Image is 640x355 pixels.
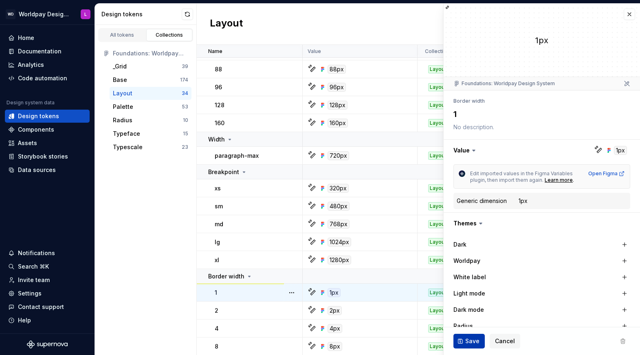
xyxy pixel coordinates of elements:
[183,117,188,123] div: 10
[101,10,182,18] div: Design tokens
[328,342,342,351] div: 8px
[215,202,223,210] p: sm
[208,272,244,280] p: Border width
[328,151,349,160] div: 720px
[328,238,351,247] div: 1024px
[113,76,127,84] div: Base
[182,63,188,70] div: 39
[215,101,224,109] p: 128
[452,107,629,121] textarea: 1
[5,300,90,313] button: Contact support
[428,65,448,73] div: Layout
[453,273,486,281] label: White label
[7,99,55,106] div: Design system data
[18,74,67,82] div: Code automation
[5,45,90,58] a: Documentation
[328,324,342,333] div: 4px
[215,152,259,160] p: paragraph-max
[5,31,90,44] a: Home
[110,73,191,86] button: Base174
[18,34,34,42] div: Home
[215,83,222,91] p: 96
[428,238,448,246] div: Layout
[428,324,448,333] div: Layout
[18,47,62,55] div: Documentation
[18,61,44,69] div: Analytics
[208,48,222,55] p: Name
[328,65,346,74] div: 88px
[5,58,90,71] a: Analytics
[5,314,90,327] button: Help
[328,220,350,229] div: 768px
[457,197,507,205] div: Generic dimension
[215,289,217,297] p: 1
[183,130,188,137] div: 15
[18,139,37,147] div: Assets
[328,184,349,193] div: 320px
[5,123,90,136] a: Components
[588,170,625,177] div: Open Figma
[428,152,448,160] div: Layout
[113,62,127,71] div: _Grid
[215,342,218,351] p: 8
[27,340,68,348] a: Supernova Logo
[18,276,50,284] div: Invite team
[328,256,351,265] div: 1280px
[453,334,485,348] button: Save
[208,168,239,176] p: Breakpoint
[428,256,448,264] div: Layout
[208,135,225,143] p: Width
[149,32,190,38] div: Collections
[453,306,484,314] label: Dark mode
[308,48,321,55] p: Value
[428,220,448,228] div: Layout
[215,324,219,333] p: 4
[215,256,219,264] p: xl
[18,166,56,174] div: Data sources
[5,150,90,163] a: Storybook stories
[453,322,473,330] label: Radius
[428,306,448,315] div: Layout
[5,287,90,300] a: Settings
[110,127,191,140] button: Typeface15
[519,197,528,205] div: 1px
[573,177,574,183] span: .
[215,220,223,228] p: md
[19,10,71,18] div: Worldpay Design System
[113,89,132,97] div: Layout
[5,247,90,260] button: Notifications
[5,260,90,273] button: Search ⌘K
[18,289,42,298] div: Settings
[110,114,191,127] button: Radius10
[110,87,191,100] a: Layout34
[428,83,448,91] div: Layout
[545,177,573,183] a: Learn more
[18,112,59,120] div: Design tokens
[453,240,466,249] label: Dark
[328,202,350,211] div: 480px
[18,303,64,311] div: Contact support
[18,316,31,324] div: Help
[453,289,485,298] label: Light mode
[210,17,243,31] h2: Layout
[215,119,224,127] p: 160
[110,60,191,73] button: _Grid39
[18,152,68,161] div: Storybook stories
[110,100,191,113] a: Palette53
[453,257,480,265] label: Worldpay
[5,72,90,85] a: Code automation
[2,5,93,23] button: WDWorldpay Design SystemL
[215,306,218,315] p: 2
[5,273,90,287] a: Invite team
[453,98,485,104] li: Border width
[428,289,448,297] div: Layout
[215,65,222,73] p: 88
[328,83,346,92] div: 96px
[182,104,188,110] div: 53
[113,103,133,111] div: Palette
[215,238,220,246] p: lg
